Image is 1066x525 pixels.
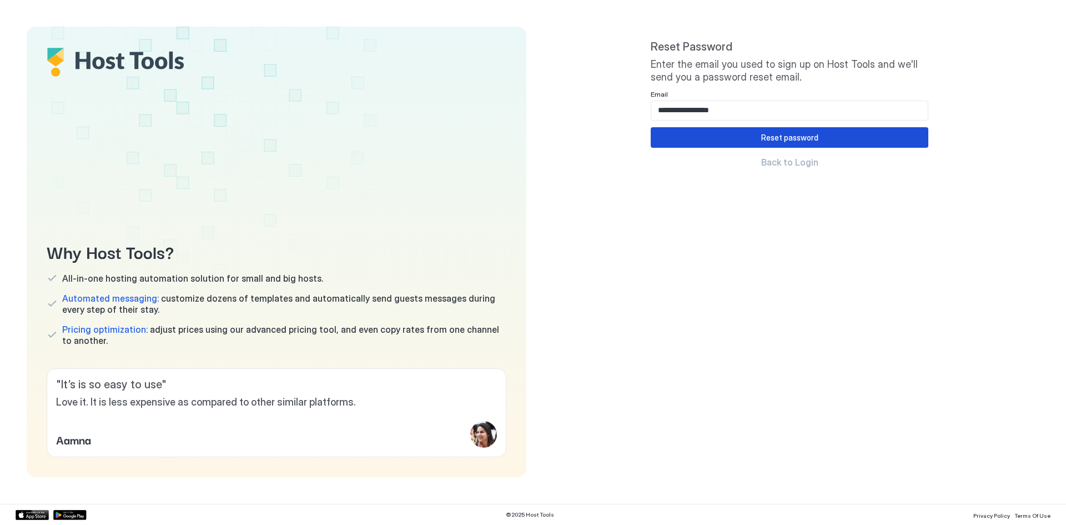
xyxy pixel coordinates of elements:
span: " It’s is so easy to use " [56,378,497,392]
a: App Store [16,510,49,520]
span: Love it. It is less expensive as compared to other similar platforms. [56,396,497,409]
span: Enter the email you used to sign up on Host Tools and we'll send you a password reset email. [651,58,928,83]
span: Aamna [56,431,91,448]
span: Terms Of Use [1014,512,1050,519]
input: Input Field [651,101,928,120]
span: Why Host Tools? [47,239,506,264]
a: Terms Of Use [1014,509,1050,521]
div: Reset password [761,132,818,143]
span: customize dozens of templates and automatically send guests messages during every step of their s... [62,293,506,315]
span: adjust prices using our advanced pricing tool, and even copy rates from one channel to another. [62,324,506,346]
iframe: Intercom live chat [11,487,38,514]
span: Reset Password [651,40,928,54]
span: Email [651,90,668,98]
span: Back to Login [761,157,818,168]
a: Google Play Store [53,510,87,520]
span: © 2025 Host Tools [506,511,554,518]
button: Reset password [651,127,928,148]
a: Back to Login [651,157,928,168]
span: Automated messaging: [62,293,159,304]
span: All-in-one hosting automation solution for small and big hosts. [62,273,323,284]
div: profile [470,421,497,448]
span: Privacy Policy [973,512,1010,519]
span: Pricing optimization: [62,324,148,335]
a: Privacy Policy [973,509,1010,521]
